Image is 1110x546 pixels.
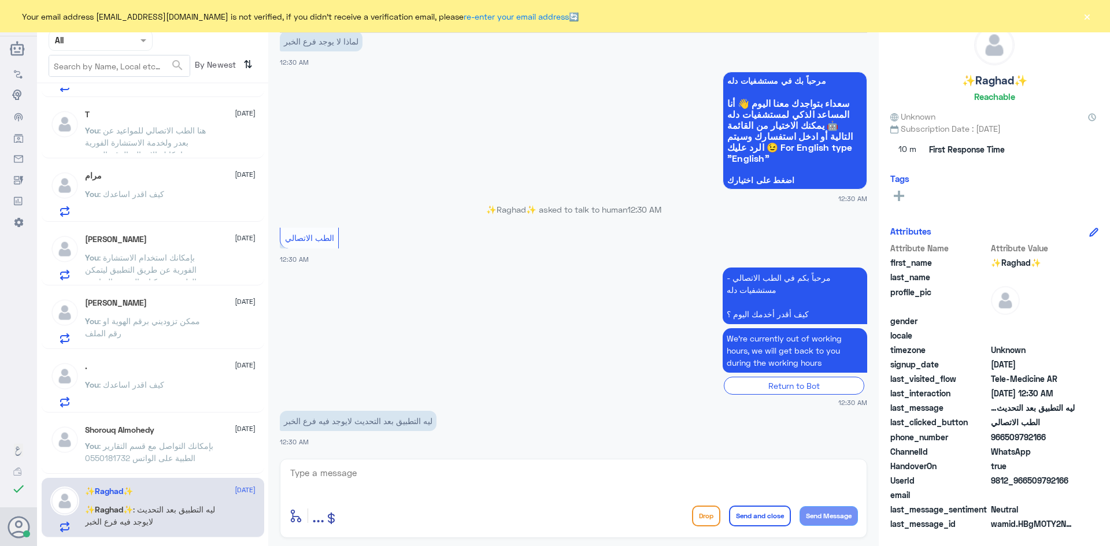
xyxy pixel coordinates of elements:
span: last_message_id [890,518,989,530]
p: ✨Raghad✨ asked to talk to human [280,203,867,216]
span: true [991,460,1075,472]
span: 966509792166 [991,431,1075,443]
span: ... [312,505,324,526]
h5: ✨Raghad✨ [962,74,1027,87]
span: Subscription Date : [DATE] [890,122,1098,135]
span: You [85,125,99,135]
button: Send Message [800,506,858,526]
span: 2025-09-25T21:29:57.415Z [991,358,1075,370]
span: last_visited_flow [890,373,989,385]
span: : ليه التطبيق بعد التحديث لايوجد فيه فرع الخبر [85,504,215,526]
span: phone_number [890,431,989,443]
img: defaultAdmin.png [50,110,79,139]
span: [DATE] [235,485,256,495]
img: defaultAdmin.png [50,362,79,391]
span: : كيف اقدر اساعدك [99,189,164,199]
span: First Response Time [929,143,1005,155]
h5: ✨Raghad✨ [85,486,133,496]
span: signup_date [890,358,989,370]
button: ... [312,503,324,529]
p: 26/9/2025, 12:30 AM [723,328,867,373]
span: null [991,489,1075,501]
span: last_clicked_button [890,416,989,428]
span: ✨Raghad✨ [991,257,1075,269]
span: 0 [991,503,1075,515]
span: You [85,252,99,262]
span: : هنا الطب الاتصالي للمواعيد عن بعدر ولخدمة الاستشارة الفورية بإمكانك الاتصال بالرقم الموحد 92001... [85,125,206,172]
span: سعداء بتواجدك معنا اليوم 👋 أنا المساعد الذكي لمستشفيات دله 🤖 يمكنك الاختيار من القائمة التالية أو... [727,98,863,164]
span: [DATE] [235,360,256,370]
p: 26/9/2025, 12:30 AM [723,268,867,324]
span: last_message_sentiment [890,503,989,515]
span: Your email address [EMAIL_ADDRESS][DOMAIN_NAME] is not verified, if you didn't receive a verifica... [22,10,579,23]
img: defaultAdmin.png [50,235,79,263]
span: [DATE] [235,424,256,434]
span: search [171,58,184,72]
span: first_name [890,257,989,269]
span: ✨Raghad✨ [85,504,133,514]
span: : بإمكانك استخدام الاستشارة الفورية عن طريق التطبيق ليتمكن الطبيب من كتابة الوصفة المناسبة لحالتك [85,252,197,299]
span: You [85,441,99,451]
span: 2025-09-25T21:30:56.55Z [991,387,1075,399]
img: defaultAdmin.png [50,171,79,200]
span: UserId [890,474,989,486]
button: Send and close [729,506,791,526]
h6: Tags [890,173,909,184]
span: : بإمكانك التواصل مع قسم التقارير الطبية على الواتس 0550181732 [85,441,213,463]
span: You [85,380,99,389]
span: 12:30 AM [627,205,661,214]
input: Search by Name, Local etc… [49,55,190,76]
h5: مرام [85,171,102,181]
span: last_name [890,271,989,283]
span: 12:30 AM [280,438,309,445]
span: 10 m [890,139,925,160]
div: Return to Bot [724,377,864,395]
span: 12:30 AM [280,255,309,263]
span: الطب الاتصالي [285,233,334,243]
span: Unknown [991,344,1075,356]
span: 12:30 AM [838,398,867,407]
button: search [171,56,184,75]
p: 26/9/2025, 12:30 AM [280,411,436,431]
span: 2 [991,445,1075,458]
span: : كيف اقدر اساعدك [99,380,164,389]
span: [DATE] [235,296,256,307]
span: [DATE] [235,169,256,180]
span: profile_pic [890,286,989,313]
span: null [991,315,1075,327]
span: HandoverOn [890,460,989,472]
span: last_interaction [890,387,989,399]
h5: T [85,110,90,120]
h6: Reachable [974,91,1015,102]
span: gender [890,315,989,327]
span: Unknown [890,110,935,122]
span: Attribute Name [890,242,989,254]
span: اضغط على اختيارك [727,176,863,185]
i: ⇅ [243,55,253,74]
i: check [12,482,25,496]
span: Attribute Value [991,242,1075,254]
span: 9812_966509792166 [991,474,1075,486]
h5: . [85,362,87,372]
a: re-enter your email address [464,12,569,21]
span: last_message [890,402,989,414]
span: By Newest [190,55,239,78]
button: Avatar [8,516,29,538]
span: locale [890,329,989,341]
button: × [1081,10,1093,22]
p: 26/9/2025, 12:30 AM [280,31,362,51]
h6: Attributes [890,226,931,236]
span: مرحباً بك في مستشفيات دله [727,76,863,86]
img: defaultAdmin.png [50,298,79,327]
h5: رانيا الغامدي [85,298,147,308]
span: ChannelId [890,445,989,458]
span: الطب الاتصالي [991,416,1075,428]
img: defaultAdmin.png [50,425,79,454]
span: 12:30 AM [838,194,867,203]
span: email [890,489,989,501]
span: 12:30 AM [280,58,309,66]
img: defaultAdmin.png [975,25,1014,65]
span: Tele-Medicine AR [991,373,1075,385]
span: You [85,189,99,199]
img: defaultAdmin.png [991,286,1020,315]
